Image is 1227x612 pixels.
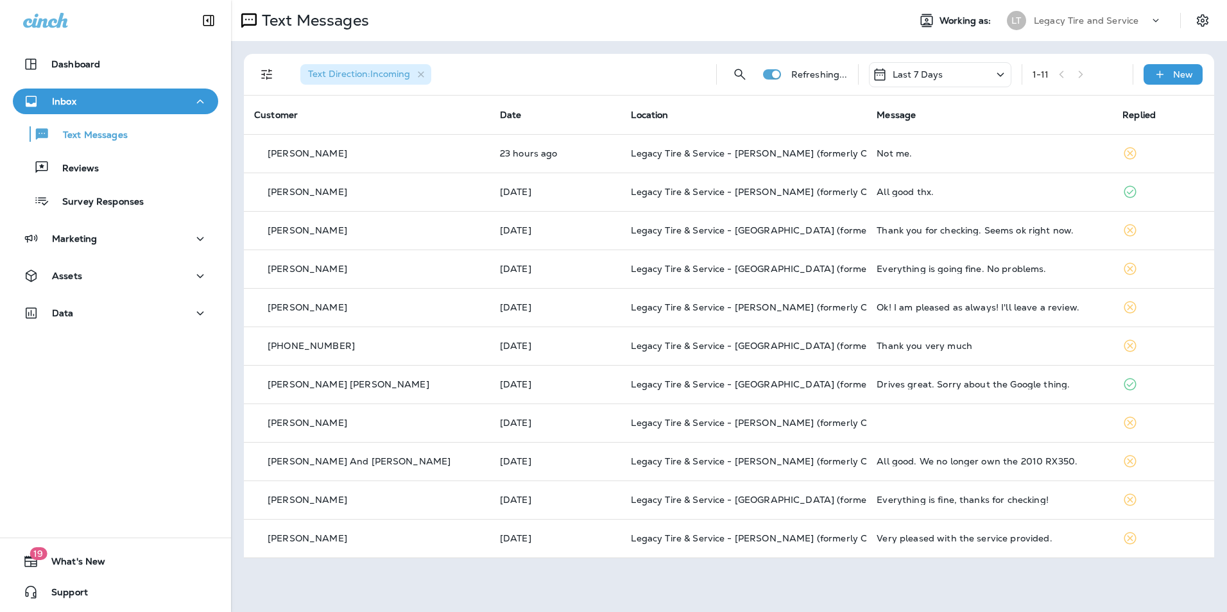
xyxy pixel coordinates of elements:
[500,148,611,158] p: Sep 23, 2025 11:08 AM
[50,130,128,142] p: Text Messages
[791,69,848,80] p: Refreshing...
[268,148,347,158] p: [PERSON_NAME]
[13,226,218,251] button: Marketing
[254,109,298,121] span: Customer
[877,456,1102,466] div: All good. We no longer own the 2010 RX350.
[877,495,1102,505] div: Everything is fine, thanks for checking!
[631,455,940,467] span: Legacy Tire & Service - [PERSON_NAME] (formerly Chelsea Tire Pros)
[500,533,611,543] p: Sep 17, 2025 08:56 AM
[268,533,347,543] p: [PERSON_NAME]
[268,495,347,505] p: [PERSON_NAME]
[877,225,1102,235] div: Thank you for checking. Seems ok right now.
[268,379,429,389] p: [PERSON_NAME] [PERSON_NAME]
[13,579,218,605] button: Support
[13,263,218,289] button: Assets
[1033,69,1049,80] div: 1 - 11
[1007,11,1026,30] div: LT
[631,532,940,544] span: Legacy Tire & Service - [PERSON_NAME] (formerly Chelsea Tire Pros)
[877,302,1102,312] div: Ok! I am pleased as always! I'll leave a review.
[727,62,753,87] button: Search Messages
[940,15,994,26] span: Working as:
[631,109,668,121] span: Location
[52,308,74,318] p: Data
[52,271,82,281] p: Assets
[500,225,611,235] p: Sep 21, 2025 11:23 AM
[500,302,611,312] p: Sep 20, 2025 08:20 AM
[631,417,940,429] span: Legacy Tire & Service - [PERSON_NAME] (formerly Chelsea Tire Pros)
[631,148,940,159] span: Legacy Tire & Service - [PERSON_NAME] (formerly Chelsea Tire Pros)
[500,109,522,121] span: Date
[1191,9,1214,32] button: Settings
[191,8,227,33] button: Collapse Sidebar
[30,547,47,560] span: 19
[500,264,611,274] p: Sep 20, 2025 11:51 AM
[500,418,611,428] p: Sep 17, 2025 03:33 PM
[268,456,450,466] p: [PERSON_NAME] And [PERSON_NAME]
[13,89,218,114] button: Inbox
[254,62,280,87] button: Filters
[1122,109,1156,121] span: Replied
[631,263,1014,275] span: Legacy Tire & Service - [GEOGRAPHIC_DATA] (formerly Chalkville Auto & Tire Service)
[877,109,916,121] span: Message
[52,234,97,244] p: Marketing
[13,121,218,148] button: Text Messages
[631,302,940,313] span: Legacy Tire & Service - [PERSON_NAME] (formerly Chelsea Tire Pros)
[500,379,611,389] p: Sep 18, 2025 01:50 PM
[631,378,993,390] span: Legacy Tire & Service - [GEOGRAPHIC_DATA] (formerly Magic City Tire & Service)
[13,300,218,326] button: Data
[1034,15,1138,26] p: Legacy Tire and Service
[631,186,940,198] span: Legacy Tire & Service - [PERSON_NAME] (formerly Chelsea Tire Pros)
[13,154,218,181] button: Reviews
[49,196,144,208] p: Survey Responses
[39,556,105,572] span: What's New
[308,68,410,80] span: Text Direction : Incoming
[268,225,347,235] p: [PERSON_NAME]
[631,494,1014,506] span: Legacy Tire & Service - [GEOGRAPHIC_DATA] (formerly Chalkville Auto & Tire Service)
[500,341,611,351] p: Sep 19, 2025 01:47 PM
[257,11,369,30] p: Text Messages
[877,341,1102,351] div: Thank you very much
[51,59,100,69] p: Dashboard
[13,51,218,77] button: Dashboard
[500,495,611,505] p: Sep 17, 2025 10:48 AM
[877,379,1102,389] div: Drives great. Sorry about the Google thing.
[268,341,355,351] p: [PHONE_NUMBER]
[877,533,1102,543] div: Very pleased with the service provided.
[893,69,943,80] p: Last 7 Days
[52,96,76,106] p: Inbox
[39,587,88,602] span: Support
[268,418,347,428] p: [PERSON_NAME]
[500,187,611,197] p: Sep 22, 2025 10:24 AM
[877,264,1102,274] div: Everything is going fine. No problems.
[631,340,993,352] span: Legacy Tire & Service - [GEOGRAPHIC_DATA] (formerly Magic City Tire & Service)
[631,225,1014,236] span: Legacy Tire & Service - [GEOGRAPHIC_DATA] (formerly Chalkville Auto & Tire Service)
[877,148,1102,158] div: Not me.
[877,187,1102,197] div: All good thx.
[1173,69,1193,80] p: New
[268,302,347,312] p: [PERSON_NAME]
[13,548,218,574] button: 19What's New
[500,456,611,466] p: Sep 17, 2025 11:05 AM
[268,187,347,197] p: [PERSON_NAME]
[268,264,347,274] p: [PERSON_NAME]
[300,64,431,85] div: Text Direction:Incoming
[49,163,99,175] p: Reviews
[13,187,218,214] button: Survey Responses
